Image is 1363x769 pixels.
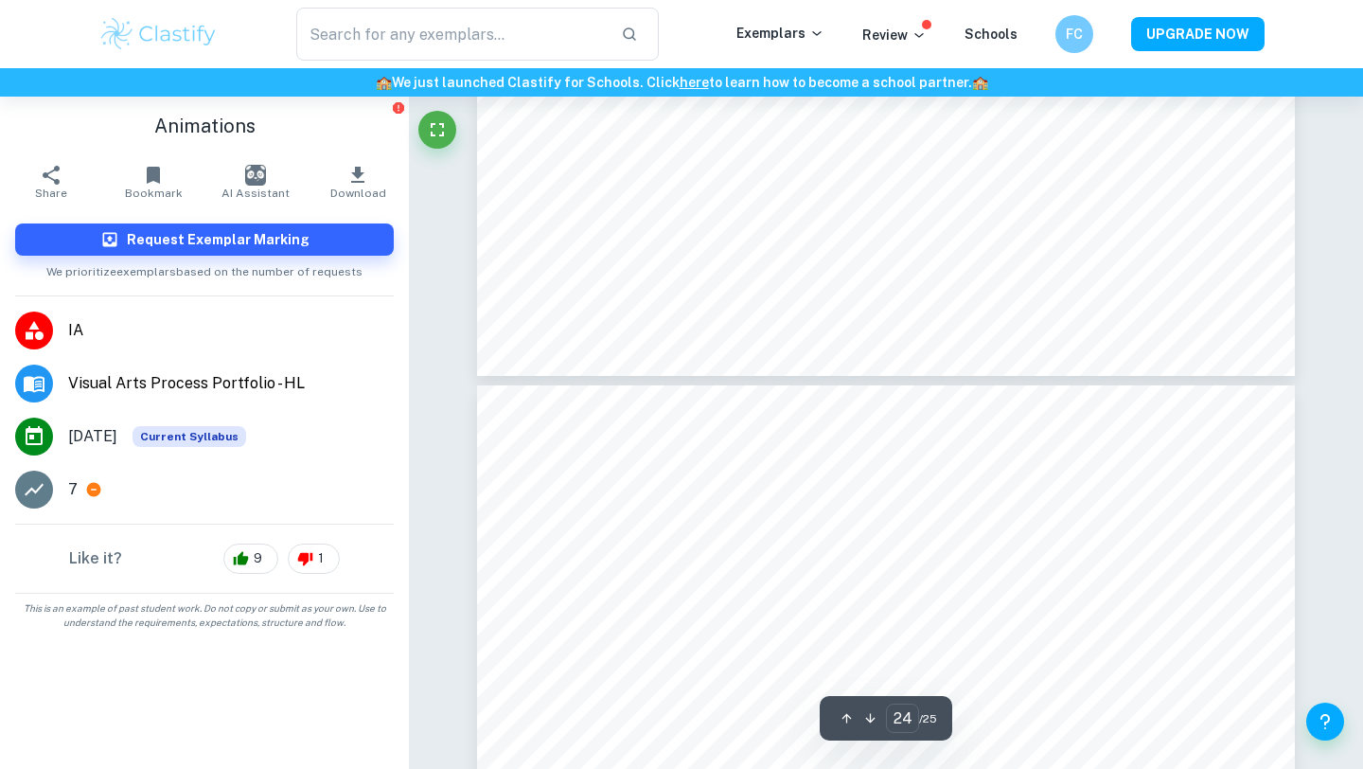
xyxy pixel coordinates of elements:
[68,372,394,395] span: Visual Arts Process Portfolio - HL
[133,426,246,447] span: Current Syllabus
[46,256,363,280] span: We prioritize exemplars based on the number of requests
[15,224,394,256] button: Request Exemplar Marking
[204,155,307,208] button: AI Assistant
[862,25,927,45] p: Review
[133,426,246,447] div: This exemplar is based on the current syllabus. Feel free to refer to it for inspiration/ideas wh...
[1055,15,1093,53] button: FC
[972,75,988,90] span: 🏫
[965,27,1018,42] a: Schools
[418,111,456,149] button: Fullscreen
[127,229,310,250] h6: Request Exemplar Marking
[680,75,709,90] a: here
[1131,17,1265,51] button: UPGRADE NOW
[15,112,394,140] h1: Animations
[98,15,219,53] img: Clastify logo
[245,165,266,186] img: AI Assistant
[125,187,183,200] span: Bookmark
[102,155,204,208] button: Bookmark
[68,478,78,501] p: 7
[288,544,340,574] div: 1
[1306,703,1344,741] button: Help and Feedback
[223,544,278,574] div: 9
[307,155,409,208] button: Download
[296,8,606,61] input: Search for any exemplars...
[68,319,394,342] span: IA
[736,23,824,44] p: Exemplars
[8,601,401,630] span: This is an example of past student work. Do not copy or submit as your own. Use to understand the...
[35,187,67,200] span: Share
[243,549,273,568] span: 9
[69,547,122,570] h6: Like it?
[308,549,334,568] span: 1
[221,187,290,200] span: AI Assistant
[1064,24,1086,45] h6: FC
[391,100,405,115] button: Report issue
[330,187,386,200] span: Download
[376,75,392,90] span: 🏫
[68,425,117,448] span: [DATE]
[4,72,1359,93] h6: We just launched Clastify for Schools. Click to learn how to become a school partner.
[919,710,937,727] span: / 25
